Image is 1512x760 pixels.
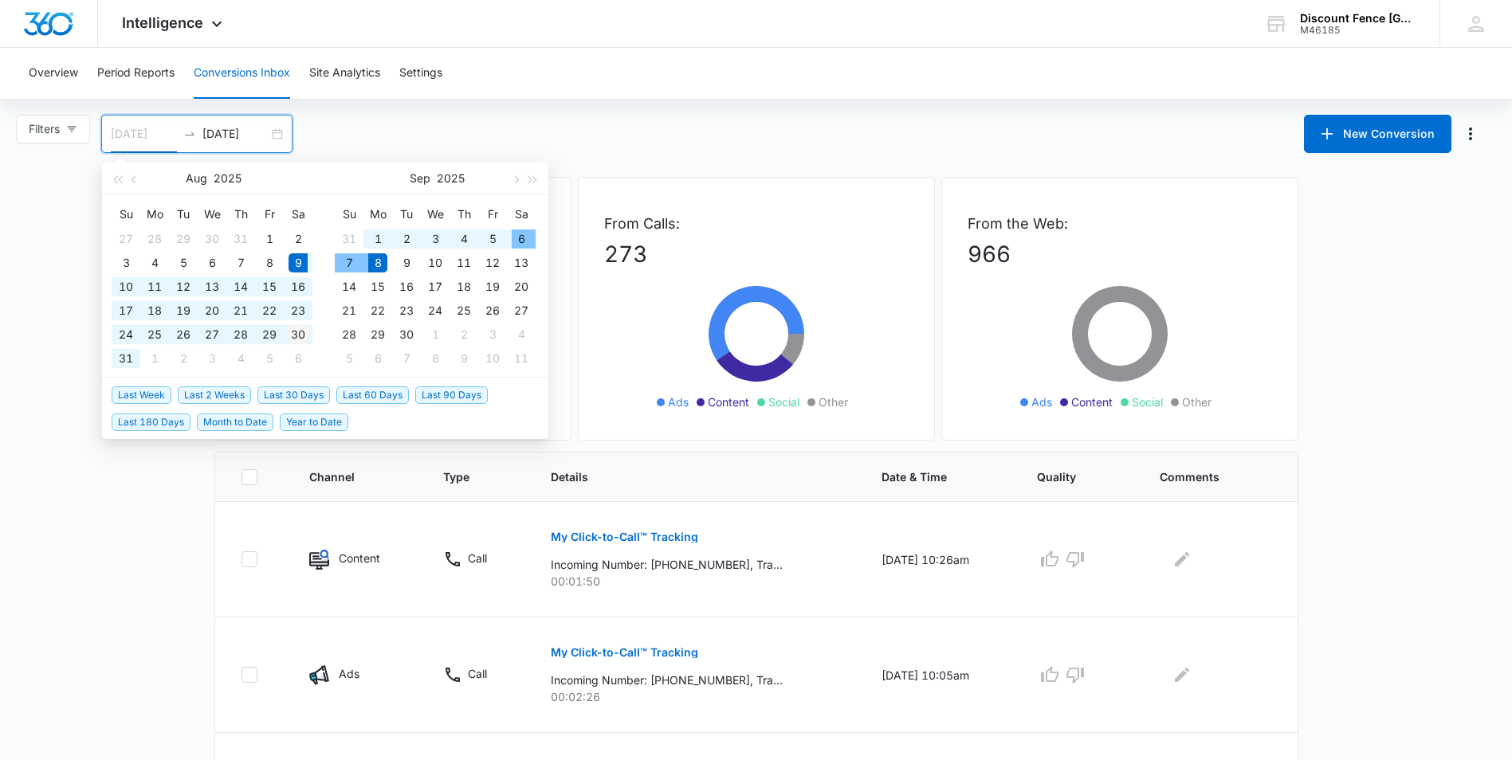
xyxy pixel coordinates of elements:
button: Manage Numbers [1458,121,1483,147]
span: Filters [29,120,60,138]
td: 2025-08-02 [284,227,312,251]
div: 25 [454,301,473,320]
div: 11 [145,277,164,296]
div: 9 [397,253,416,272]
td: 2025-08-18 [140,299,169,323]
div: 23 [397,301,416,320]
td: 2025-10-08 [421,347,450,370]
div: 2 [397,229,416,249]
div: 17 [116,301,135,320]
div: 12 [483,253,502,272]
div: 3 [202,349,222,368]
button: Edit Comments [1169,662,1195,688]
td: 2025-10-05 [335,347,363,370]
div: 22 [368,301,387,320]
span: Month to Date [197,413,273,431]
td: 2025-08-10 [112,275,140,299]
div: 24 [116,325,135,344]
div: 29 [260,325,279,344]
span: Social [1132,394,1163,410]
td: 2025-08-28 [226,323,255,347]
div: 1 [260,229,279,249]
div: 4 [145,253,164,272]
div: 28 [231,325,250,344]
td: 2025-08-25 [140,323,169,347]
button: Edit Comments [1169,546,1195,572]
td: 2025-08-03 [112,251,140,275]
span: Comments [1160,468,1248,485]
p: Incoming Number: [PHONE_NUMBER], Tracking Number: [PHONE_NUMBER], Ring To: [PHONE_NUMBER], Caller... [551,556,783,573]
td: 2025-09-18 [450,275,478,299]
div: 15 [260,277,279,296]
td: 2025-09-04 [226,347,255,370]
p: My Click-to-Call™ Tracking [551,531,698,543]
div: 4 [231,349,250,368]
button: My Click-to-Call™ Tracking [551,633,698,672]
td: 2025-08-23 [284,299,312,323]
td: 2025-09-09 [392,251,421,275]
td: 2025-08-19 [169,299,198,323]
p: 00:01:50 [551,573,843,590]
td: 2025-09-16 [392,275,421,299]
span: Ads [1031,394,1052,410]
div: 24 [426,301,445,320]
span: Quality [1037,468,1098,485]
div: 8 [260,253,279,272]
span: Social [768,394,799,410]
div: 15 [368,277,387,296]
td: 2025-09-01 [363,227,392,251]
button: Filters [16,115,90,143]
div: 20 [202,301,222,320]
td: 2025-09-12 [478,251,507,275]
div: 21 [340,301,359,320]
div: 27 [202,325,222,344]
div: 19 [483,277,502,296]
th: Tu [169,202,198,227]
div: 3 [483,325,502,344]
div: 1 [368,229,387,249]
div: 10 [426,253,445,272]
input: End date [202,125,269,143]
div: 4 [454,229,473,249]
span: Last 30 Days [257,386,330,404]
td: 2025-09-26 [478,299,507,323]
div: 23 [289,301,308,320]
span: Date & Time [882,468,976,485]
div: 31 [231,229,250,249]
span: Channel [309,468,382,485]
div: 27 [116,229,135,249]
div: 5 [260,349,279,368]
td: 2025-08-06 [198,251,226,275]
div: account name [1300,12,1416,25]
div: 6 [289,349,308,368]
button: My Click-to-Call™ Tracking [551,518,698,556]
td: 2025-09-22 [363,299,392,323]
td: 2025-07-31 [226,227,255,251]
div: 3 [426,229,445,249]
td: 2025-09-01 [140,347,169,370]
span: Last Week [112,386,171,404]
div: 19 [174,301,193,320]
th: Th [226,202,255,227]
td: 2025-09-06 [284,347,312,370]
td: 2025-09-15 [363,275,392,299]
td: 2025-09-23 [392,299,421,323]
div: account id [1300,25,1416,36]
div: 10 [483,349,502,368]
td: 2025-09-17 [421,275,450,299]
button: 2025 [437,163,465,194]
p: 273 [604,237,909,271]
button: New Conversion [1304,115,1451,153]
td: 2025-09-20 [507,275,536,299]
td: 2025-10-01 [421,323,450,347]
td: 2025-08-12 [169,275,198,299]
td: 2025-08-22 [255,299,284,323]
button: Period Reports [97,48,175,99]
span: Content [1071,394,1113,410]
td: 2025-09-19 [478,275,507,299]
td: 2025-08-04 [140,251,169,275]
button: Site Analytics [309,48,380,99]
td: 2025-09-21 [335,299,363,323]
td: 2025-08-30 [284,323,312,347]
div: 18 [145,301,164,320]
